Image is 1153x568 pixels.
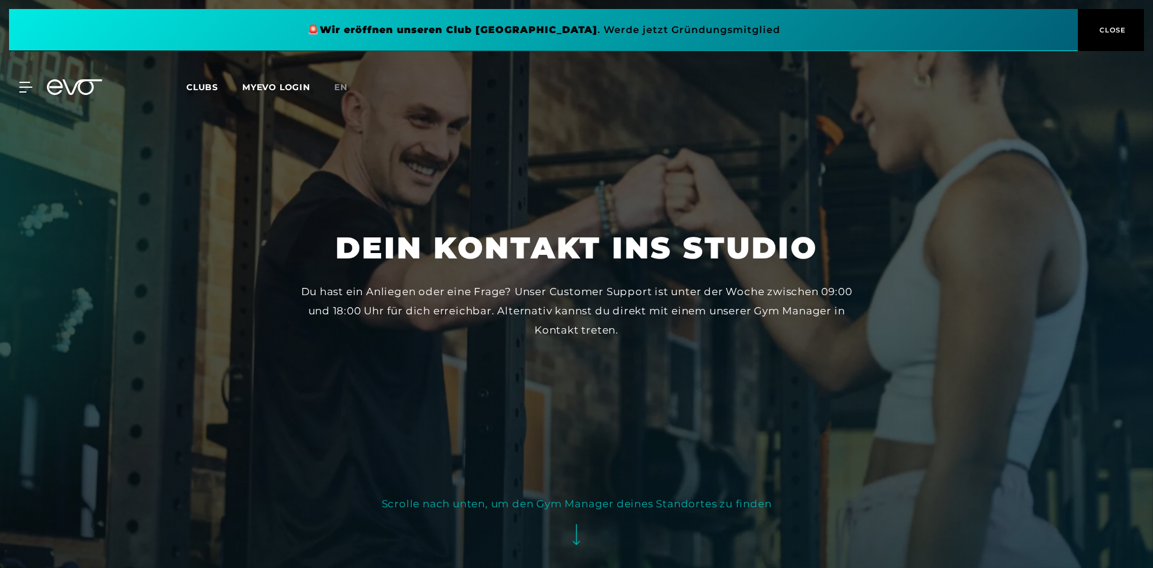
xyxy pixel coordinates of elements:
span: CLOSE [1096,25,1126,35]
span: Clubs [186,82,218,93]
span: en [334,82,347,93]
a: en [334,81,362,94]
button: Scrolle nach unten, um den Gym Manager deines Standortes zu finden [382,494,772,556]
div: Scrolle nach unten, um den Gym Manager deines Standortes zu finden [382,494,772,513]
a: Clubs [186,81,242,93]
button: CLOSE [1078,9,1144,51]
div: Du hast ein Anliegen oder eine Frage? Unser Customer Support ist unter der Woche zwischen 09:00 u... [295,282,858,340]
a: MYEVO LOGIN [242,82,310,93]
h1: Dein Kontakt ins Studio [335,228,818,267]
